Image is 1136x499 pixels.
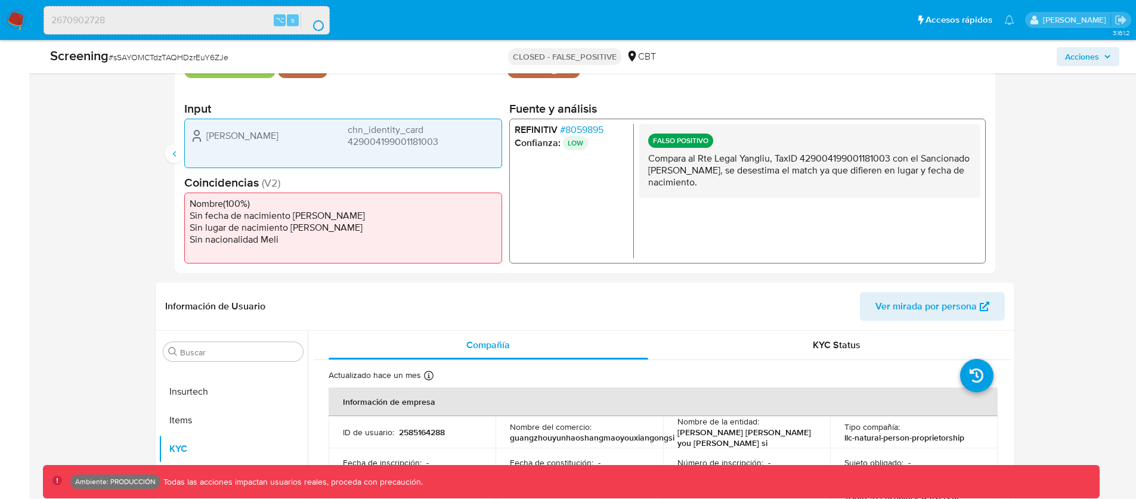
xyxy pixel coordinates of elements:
span: s [291,14,295,26]
p: Fecha de constitución : [510,457,593,468]
th: Información de empresa [329,388,998,416]
span: ⌥ [276,14,284,26]
input: Buscar usuario o caso... [44,13,329,28]
button: search-icon [301,12,325,29]
p: [PERSON_NAME] [PERSON_NAME] you [PERSON_NAME] si [677,427,812,448]
p: CLOSED - FALSE_POSITIVE [508,48,621,65]
div: CBT [626,50,656,63]
p: Tipo compañía : [844,421,900,432]
p: Fecha de inscripción : [343,457,422,468]
a: Notificaciones [1004,15,1014,25]
p: - [908,457,911,468]
button: KYC [159,435,308,463]
button: Insurtech [159,377,308,406]
p: - [426,457,429,468]
button: Items [159,406,308,435]
b: Screening [50,46,109,65]
span: # sSAYOMCTdzTAQHDzrEuY6ZJe [109,51,228,63]
button: Ver mirada por persona [860,292,1005,321]
p: 2585164288 [399,427,445,438]
a: Salir [1115,14,1127,26]
p: marcoezequiel.morales@mercadolibre.com [1043,14,1110,26]
p: Ambiente: PRODUCCIÓN [75,479,156,484]
p: Número de inscripción : [677,457,763,468]
p: Nombre de la entidad : [677,416,759,427]
p: - [768,457,770,468]
p: - [598,457,600,468]
span: Acciones [1065,47,1099,66]
span: 3.161.2 [1113,28,1130,38]
span: KYC Status [813,338,860,352]
p: llc-natural-person-proprietorship [844,432,964,443]
span: Compañía [466,338,510,352]
p: Actualizado hace un mes [329,370,421,381]
button: Buscar [168,347,178,357]
input: Buscar [180,347,298,358]
span: Accesos rápidos [925,14,992,26]
p: Sujeto obligado : [844,457,903,468]
button: Lista Interna [159,463,308,492]
h1: Información de Usuario [165,300,265,312]
p: Nombre del comercio : [510,421,592,432]
p: guangzhouyunhaoshangmaoyouxiangongsi [510,432,674,443]
span: Ver mirada por persona [875,292,977,321]
p: ID de usuario : [343,427,394,438]
p: Todas las acciones impactan usuarios reales, proceda con precaución. [160,476,423,488]
button: Acciones [1057,47,1119,66]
